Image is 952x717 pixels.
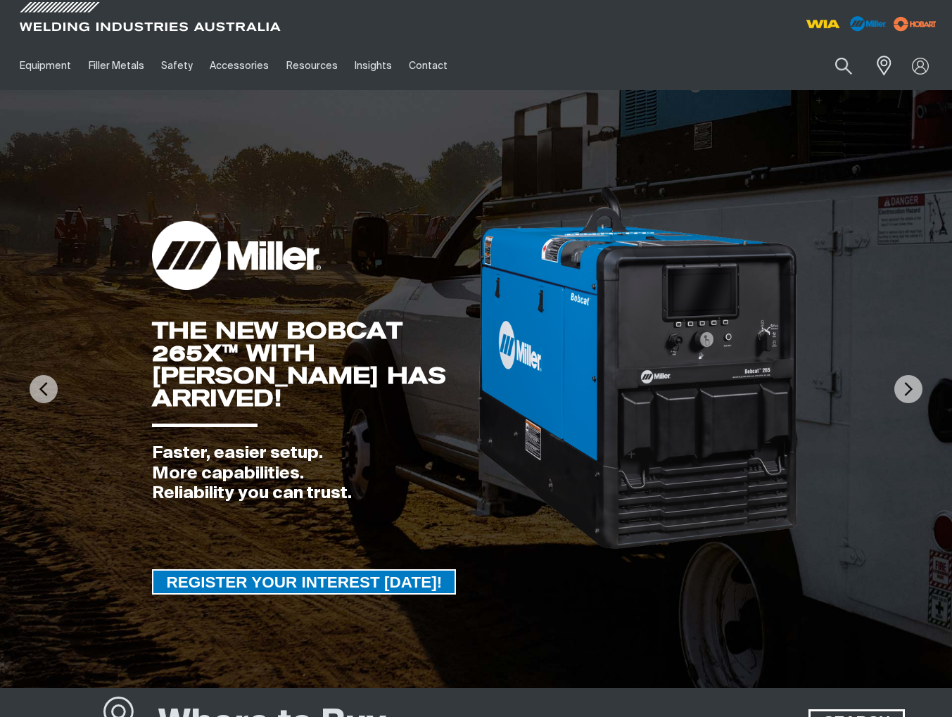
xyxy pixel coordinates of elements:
[11,42,709,90] nav: Main
[153,42,201,90] a: Safety
[820,49,868,82] button: Search products
[80,42,152,90] a: Filler Metals
[889,13,941,34] img: miller
[400,42,456,90] a: Contact
[346,42,400,90] a: Insights
[152,569,456,595] a: REGISTER YOUR INTEREST TODAY!
[11,42,80,90] a: Equipment
[802,49,868,82] input: Product name or item number...
[152,319,476,410] div: THE NEW BOBCAT 265X™ WITH [PERSON_NAME] HAS ARRIVED!
[894,375,922,403] img: NextArrow
[30,375,58,403] img: PrevArrow
[201,42,277,90] a: Accessories
[153,569,455,595] span: REGISTER YOUR INTEREST [DATE]!
[152,443,476,504] div: Faster, easier setup. More capabilities. Reliability you can trust.
[278,42,346,90] a: Resources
